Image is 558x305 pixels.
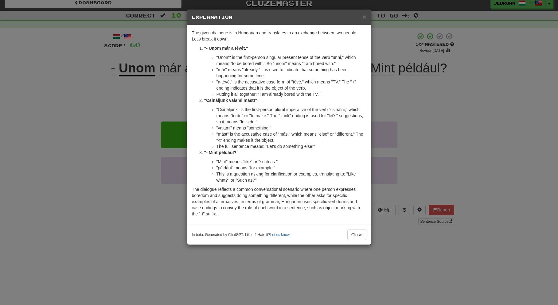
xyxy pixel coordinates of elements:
small: In beta. Generated by ChatGPT. Like it? Hate it? ! [192,232,291,237]
li: Putting it all together: "I am already bored with the TV." [217,91,366,97]
li: "Csináljunk" is the first-person plural imperative of the verb "csinálni," which means "to do" or... [217,106,366,125]
li: The full sentence means: "Let's do something else!" [217,143,366,149]
p: The dialogue reflects a common conversational scenario where one person expresses boredom and sug... [192,186,366,217]
li: This is a question asking for clarification or examples, translating to: "Like what?" or "Such as?" [217,171,366,183]
li: "már" means "already." It is used to indicate that something has been happening for some time. [217,67,366,79]
li: "Unom" is the first-person singular present tense of the verb "unni," which means "to be bored wi... [217,54,366,67]
p: The given dialogue is in Hungarian and translates to an exchange between two people. Let's break ... [192,30,366,42]
li: "a tévét" is the accusative case form of "tévé," which means "TV." The "-t" ending indicates that... [217,79,366,91]
button: Close [347,230,366,240]
li: "Mint" means "like" or "such as." [217,159,366,165]
li: "például" means "for example." [217,165,366,171]
a: Let us know [270,233,290,237]
button: Close [362,14,366,20]
span: × [362,13,366,20]
li: "valami" means "something." [217,125,366,131]
strong: "Csináljunk valami mást!" [204,98,257,103]
li: "mást" is the accusative case of "más," which means "else" or "different." The "-t" ending makes ... [217,131,366,143]
strong: "- Mint például?" [204,150,239,155]
h5: Explanation [192,14,366,20]
strong: "- Unom már a tévét." [204,46,248,51]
